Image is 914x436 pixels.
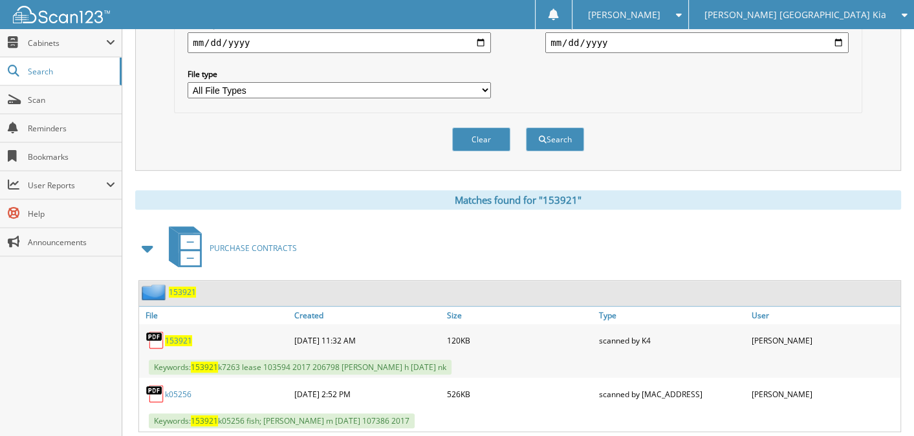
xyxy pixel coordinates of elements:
span: Announcements [28,237,115,248]
img: PDF.png [146,384,165,404]
div: [PERSON_NAME] [748,327,900,353]
div: scanned by K4 [596,327,748,353]
div: scanned by [MAC_ADDRESS] [596,381,748,407]
div: 120KB [444,327,596,353]
button: Search [526,127,584,151]
span: Search [28,66,113,77]
span: [PERSON_NAME] [GEOGRAPHIC_DATA] Kia [704,11,886,19]
div: [DATE] 11:32 AM [291,327,443,353]
img: folder2.png [142,284,169,300]
span: Cabinets [28,38,106,49]
span: Scan [28,94,115,105]
div: Matches found for "153921" [135,190,901,210]
div: [PERSON_NAME] [748,381,900,407]
a: Created [291,307,443,324]
span: Help [28,208,115,219]
a: Type [596,307,748,324]
label: File type [188,69,491,80]
span: 153921 [191,362,218,373]
span: [PERSON_NAME] [588,11,660,19]
iframe: Chat Widget [849,374,914,436]
a: Size [444,307,596,324]
span: Keywords: k7263 lease 103594 2017 206798 [PERSON_NAME] h [DATE] nk [149,360,452,375]
div: 526KB [444,381,596,407]
span: User Reports [28,180,106,191]
a: k05256 [165,389,191,400]
a: 153921 [169,287,196,298]
a: File [139,307,291,324]
div: [DATE] 2:52 PM [291,381,443,407]
img: scan123-logo-white.svg [13,6,110,23]
span: Reminders [28,123,115,134]
span: 153921 [191,415,218,426]
a: 153921 [165,335,192,346]
input: end [545,32,849,53]
span: PURCHASE CONTRACTS [210,243,297,254]
a: User [748,307,900,324]
span: Bookmarks [28,151,115,162]
span: Keywords: k05256 fish; [PERSON_NAME] m [DATE] 107386 2017 [149,413,415,428]
a: PURCHASE CONTRACTS [161,223,297,274]
input: start [188,32,491,53]
img: PDF.png [146,331,165,350]
button: Clear [452,127,510,151]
